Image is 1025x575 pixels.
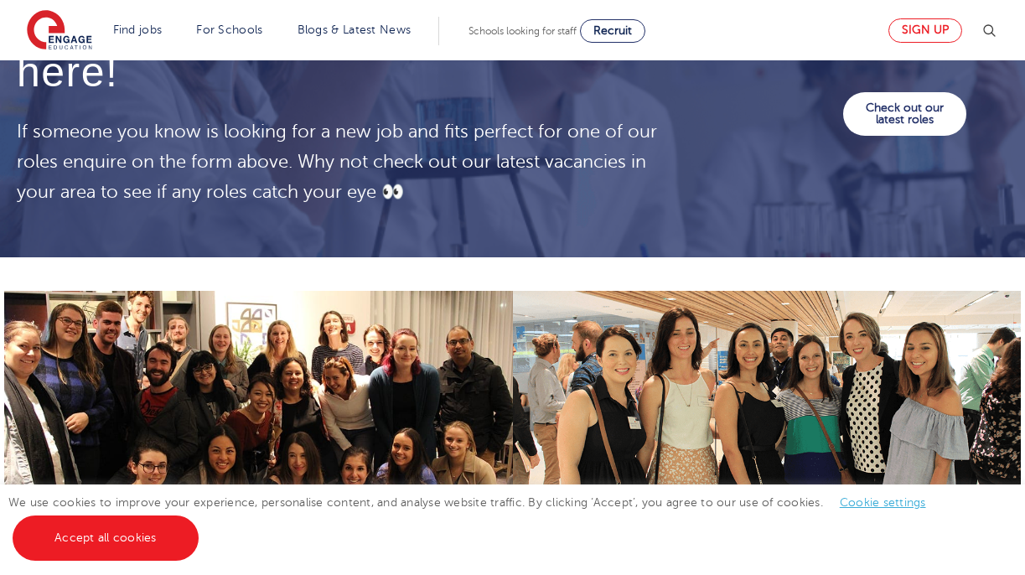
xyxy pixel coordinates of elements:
[888,18,962,43] a: Sign up
[593,24,632,37] span: Recruit
[840,496,926,509] a: Cookie settings
[27,10,92,52] img: Engage Education
[843,92,966,136] a: Check out our latest roles
[196,23,262,36] a: For Schools
[8,496,943,544] span: We use cookies to improve your experience, personalise content, and analyse website traffic. By c...
[298,23,412,36] a: Blogs & Latest News
[113,23,163,36] a: Find jobs
[17,117,681,207] p: If someone you know is looking for a new job and fits perfect for one of our roles enquire on the...
[580,19,645,43] a: Recruit
[468,25,577,37] span: Schools looking for staff
[13,515,199,561] a: Accept all cookies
